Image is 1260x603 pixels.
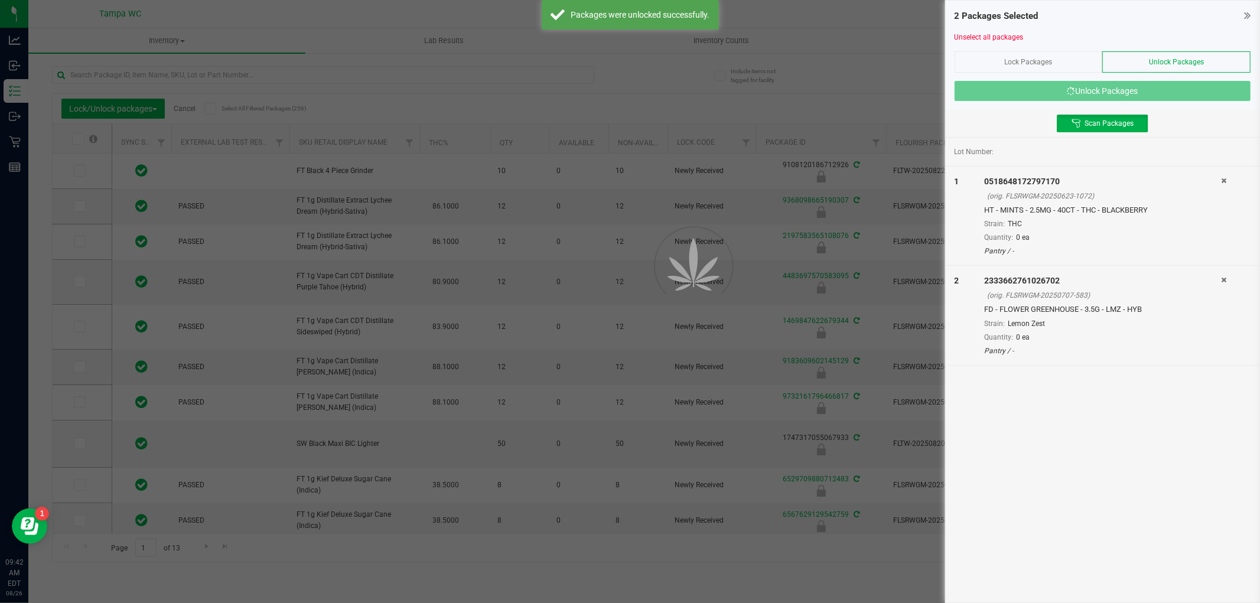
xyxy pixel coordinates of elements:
[571,9,710,21] div: Packages were unlocked successfully.
[1005,58,1053,66] span: Lock Packages
[987,290,1221,301] div: (orig. FLSRWGM-20250707-583)
[984,333,1013,341] span: Quantity:
[1057,115,1148,132] button: Scan Packages
[987,191,1221,201] div: (orig. FLSRWGM-20250623-1072)
[1016,333,1030,341] span: 0 ea
[1008,220,1022,228] span: THC
[984,246,1221,256] div: Pantry / -
[955,81,1251,101] button: Unlock Packages
[984,220,1005,228] span: Strain:
[1085,119,1134,128] span: Scan Packages
[984,275,1221,287] div: 2333662761026702
[984,345,1221,356] div: Pantry / -
[984,320,1005,328] span: Strain:
[12,509,47,544] iframe: Resource center
[955,146,994,157] span: Lot Number:
[984,175,1221,188] div: 0518648172797170
[1008,320,1045,328] span: Lemon Zest
[984,204,1221,216] div: HT - MINTS - 2.5MG - 40CT - THC - BLACKBERRY
[955,276,959,285] span: 2
[955,33,1024,41] a: Unselect all packages
[984,304,1221,315] div: FD - FLOWER GREENHOUSE - 3.5G - LMZ - HYB
[1016,233,1030,242] span: 0 ea
[955,177,959,186] span: 1
[1149,58,1204,66] span: Unlock Packages
[35,507,49,521] iframe: Resource center unread badge
[984,233,1013,242] span: Quantity:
